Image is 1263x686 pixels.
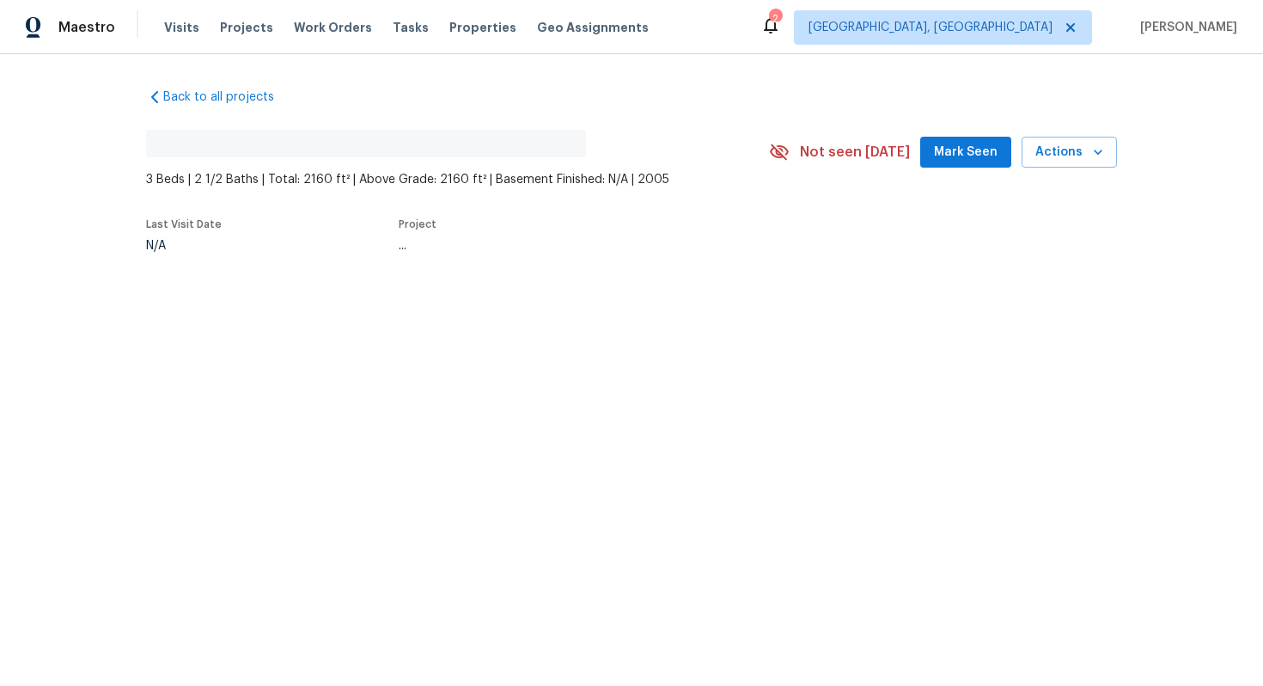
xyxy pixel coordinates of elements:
span: Properties [449,19,516,36]
button: Mark Seen [920,137,1011,168]
span: Projects [220,19,273,36]
div: 2 [769,10,781,28]
span: Maestro [58,19,115,36]
button: Actions [1022,137,1117,168]
span: Project [399,219,436,230]
span: Tasks [393,21,429,34]
span: Actions [1035,142,1103,163]
span: Visits [164,19,199,36]
span: Last Visit Date [146,219,222,230]
span: [GEOGRAPHIC_DATA], [GEOGRAPHIC_DATA] [808,19,1052,36]
span: Mark Seen [934,142,998,163]
a: Back to all projects [146,89,311,106]
span: Geo Assignments [537,19,649,36]
span: Work Orders [294,19,372,36]
span: Not seen [DATE] [800,144,910,161]
div: N/A [146,240,222,252]
div: ... [399,240,729,252]
span: [PERSON_NAME] [1133,19,1237,36]
span: 3 Beds | 2 1/2 Baths | Total: 2160 ft² | Above Grade: 2160 ft² | Basement Finished: N/A | 2005 [146,171,769,188]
